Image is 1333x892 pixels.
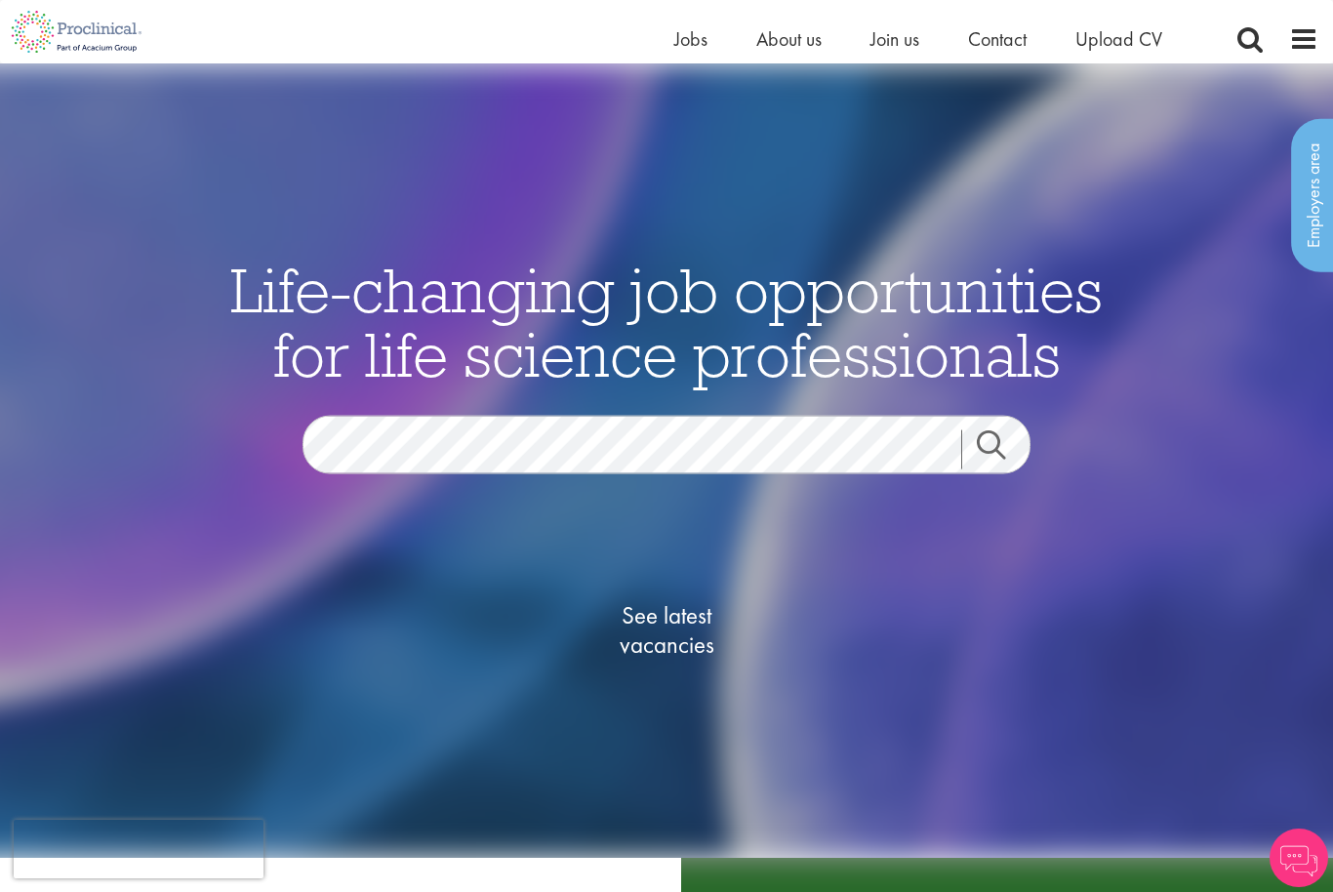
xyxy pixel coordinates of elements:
[1270,829,1328,887] img: Chatbot
[756,26,822,52] a: About us
[1075,26,1162,52] a: Upload CV
[569,600,764,659] span: See latest vacancies
[14,820,263,878] iframe: reCAPTCHA
[674,26,707,52] a: Jobs
[968,26,1027,52] a: Contact
[961,429,1045,468] a: Job search submit button
[870,26,919,52] a: Join us
[230,250,1103,392] span: Life-changing job opportunities for life science professionals
[569,522,764,737] a: See latestvacancies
